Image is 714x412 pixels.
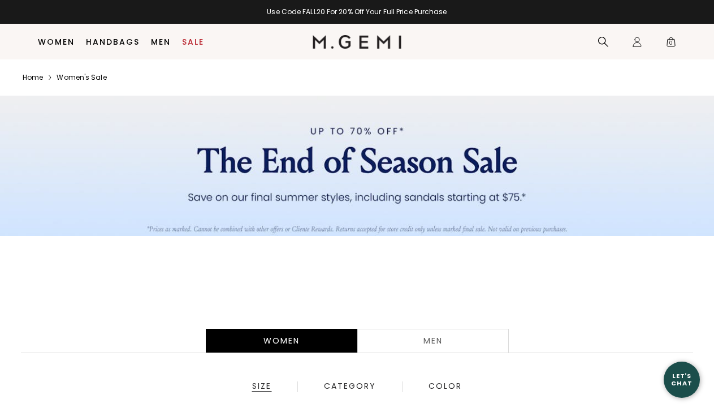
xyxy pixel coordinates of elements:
[151,37,171,46] a: Men
[23,73,43,82] a: Home
[182,37,204,46] a: Sale
[664,372,700,387] div: Let's Chat
[665,38,677,50] span: 0
[86,37,140,46] a: Handbags
[57,73,106,82] a: Women's sale
[357,329,509,353] a: Men
[38,37,75,46] a: Women
[252,381,272,392] div: Size
[323,381,377,392] div: Category
[206,329,357,353] div: Women
[313,35,401,49] img: M.Gemi
[428,381,462,392] div: Color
